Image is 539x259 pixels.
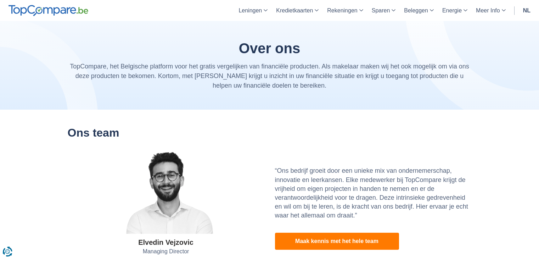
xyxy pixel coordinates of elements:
[138,237,193,248] div: Elvedin Vejzovic
[109,150,223,234] img: Elvedin Vejzovic
[9,5,88,16] img: TopCompare
[68,40,472,56] h1: Over ons
[68,127,472,139] h2: Ons team
[68,62,472,90] p: TopCompare, het Belgische platform voor het gratis vergelijken van financiële producten. Als make...
[275,233,399,250] a: Maak kennis met het hele team
[275,166,472,220] p: “Ons bedrijf groeit door een unieke mix van ondernemerschap, innovatie en leerkansen. Elke medewe...
[143,248,189,256] span: Managing Director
